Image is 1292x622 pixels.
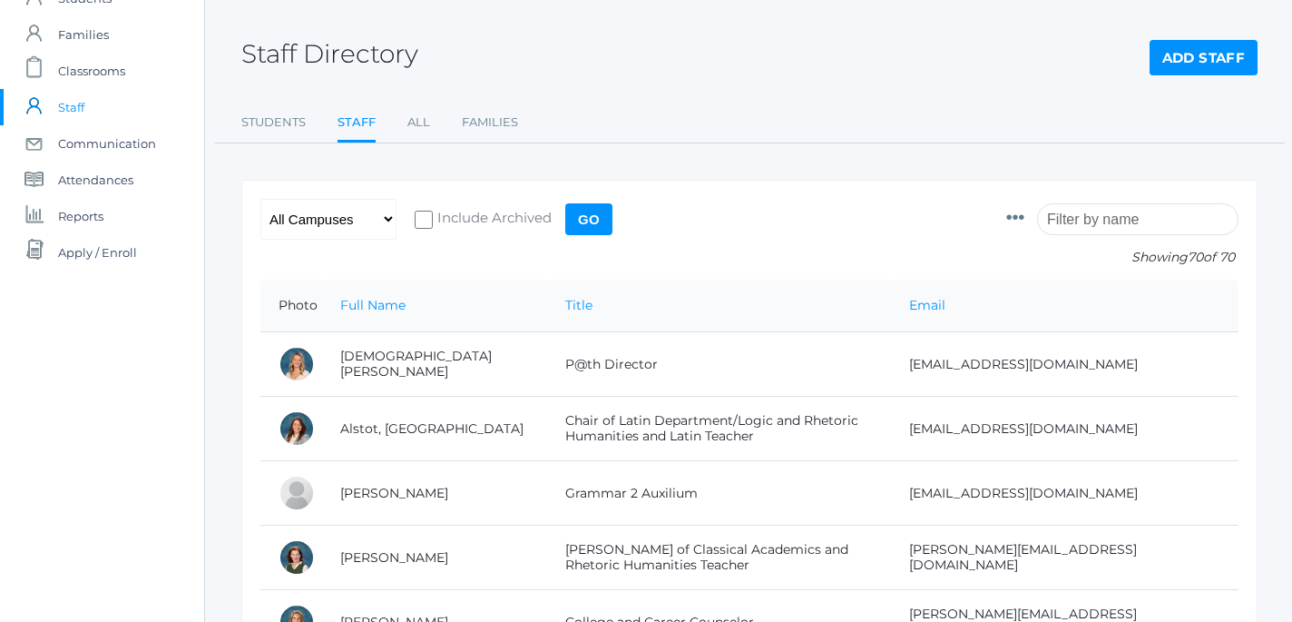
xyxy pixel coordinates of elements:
[58,53,125,89] span: Classrooms
[891,332,1238,397] td: [EMAIL_ADDRESS][DOMAIN_NAME]
[891,526,1238,590] td: [PERSON_NAME][EMAIL_ADDRESS][DOMAIN_NAME]
[58,162,133,198] span: Attendances
[322,332,547,397] td: [DEMOGRAPHIC_DATA][PERSON_NAME]
[260,280,322,332] th: Photo
[1150,40,1258,76] a: Add Staff
[1188,249,1203,265] span: 70
[241,40,418,68] h2: Staff Directory
[279,410,315,447] div: Jordan Alstot
[322,397,547,461] td: Alstot, [GEOGRAPHIC_DATA]
[415,211,433,229] input: Include Archived
[547,332,890,397] td: P@th Director
[433,208,552,231] span: Include Archived
[909,297,945,313] a: Email
[58,16,109,53] span: Families
[279,475,315,511] div: Sarah Armstrong
[322,461,547,526] td: [PERSON_NAME]
[58,89,84,125] span: Staff
[547,397,890,461] td: Chair of Latin Department/Logic and Rhetoric Humanities and Latin Teacher
[58,125,156,162] span: Communication
[241,104,306,141] a: Students
[547,526,890,590] td: [PERSON_NAME] of Classical Academics and Rhetoric Humanities Teacher
[565,297,592,313] a: Title
[565,203,612,235] input: Go
[279,539,315,576] div: Maureen Baldwin
[1006,248,1238,267] p: Showing of 70
[891,461,1238,526] td: [EMAIL_ADDRESS][DOMAIN_NAME]
[462,104,518,141] a: Families
[1037,203,1238,235] input: Filter by name
[322,526,547,590] td: [PERSON_NAME]
[891,397,1238,461] td: [EMAIL_ADDRESS][DOMAIN_NAME]
[547,461,890,526] td: Grammar 2 Auxilium
[58,234,137,271] span: Apply / Enroll
[340,297,406,313] a: Full Name
[279,346,315,382] div: Heather Albanese
[407,104,430,141] a: All
[58,198,103,234] span: Reports
[338,104,376,143] a: Staff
